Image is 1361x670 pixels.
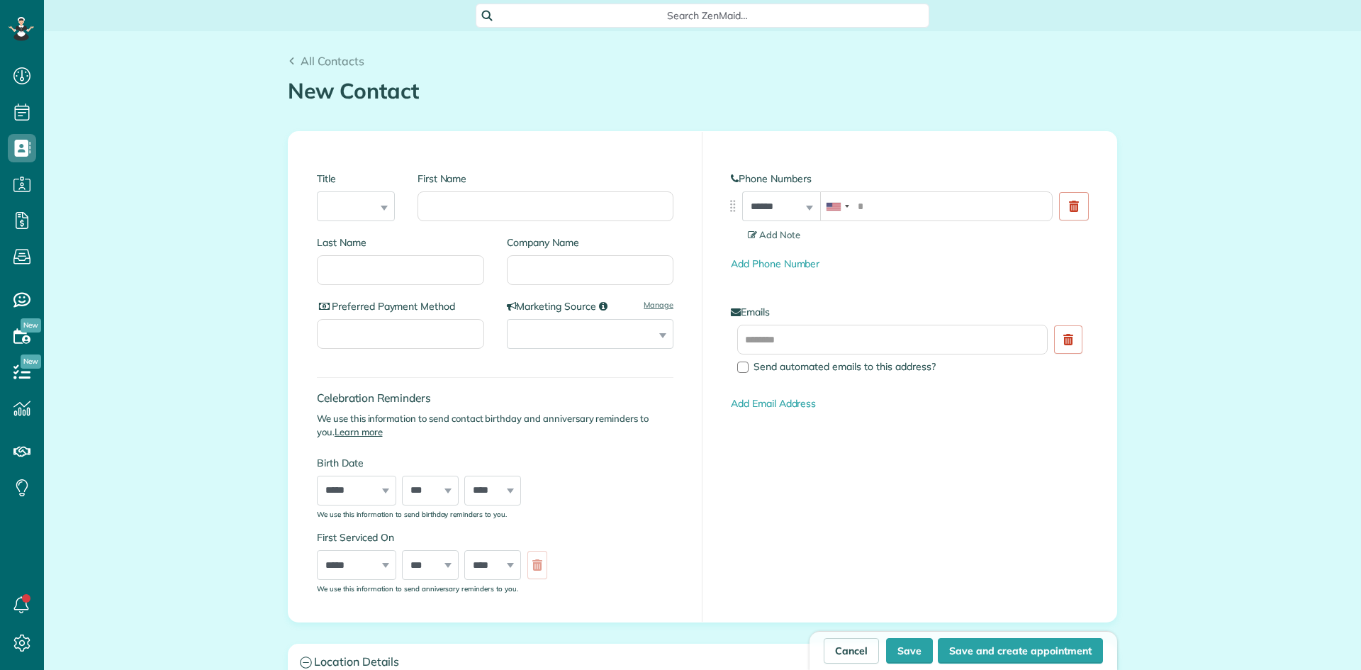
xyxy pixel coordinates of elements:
[317,172,395,186] label: Title
[644,299,673,311] a: Manage
[335,426,383,437] a: Learn more
[821,192,853,220] div: United States: +1
[507,235,674,250] label: Company Name
[748,229,800,240] span: Add Note
[938,638,1103,664] button: Save and create appointment
[754,360,936,373] span: Send automated emails to this address?
[317,412,673,439] p: We use this information to send contact birthday and anniversary reminders to you.
[886,638,933,664] button: Save
[731,397,816,410] a: Add Email Address
[21,318,41,333] span: New
[824,638,879,664] a: Cancel
[21,354,41,369] span: New
[301,54,364,68] span: All Contacts
[507,299,674,313] label: Marketing Source
[317,510,507,518] sub: We use this information to send birthday reminders to you.
[288,52,364,69] a: All Contacts
[317,456,554,470] label: Birth Date
[288,79,1117,103] h1: New Contact
[317,235,484,250] label: Last Name
[317,584,518,593] sub: We use this information to send anniversary reminders to you.
[418,172,673,186] label: First Name
[725,199,740,213] img: drag_indicator-119b368615184ecde3eda3c64c821f6cf29d3e2b97b89ee44bc31753036683e5.png
[317,530,554,545] label: First Serviced On
[317,299,484,313] label: Preferred Payment Method
[731,305,1088,319] label: Emails
[731,172,1088,186] label: Phone Numbers
[317,392,673,404] h4: Celebration Reminders
[731,257,819,270] a: Add Phone Number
